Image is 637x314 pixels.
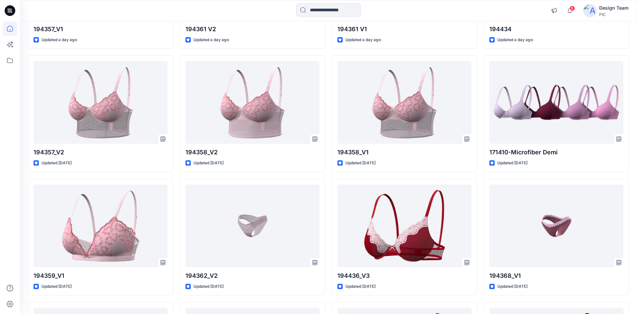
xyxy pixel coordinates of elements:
p: Updated a day ago [41,37,77,43]
p: 194357_V2 [34,148,168,157]
a: 171410-Microfiber Demi [489,61,623,144]
p: 194368_V1 [489,271,623,280]
a: 194357_V2 [34,61,168,144]
p: Updated a day ago [497,37,533,43]
p: Updated [DATE] [345,160,376,167]
p: 194359_V1 [34,271,168,280]
p: 194362_V2 [185,271,319,280]
a: 194436_V3 [337,185,471,267]
p: 194361 V1 [337,25,471,34]
p: 194434 [489,25,623,34]
p: 171410-Microfiber Demi [489,148,623,157]
p: 194357_V1 [34,25,168,34]
p: Updated [DATE] [345,283,376,290]
p: 194358_V2 [185,148,319,157]
img: avatar [583,4,597,17]
p: Updated [DATE] [41,283,72,290]
p: Updated [DATE] [41,160,72,167]
p: 194358_V1 [337,148,471,157]
p: 194361 V2 [185,25,319,34]
a: 194368_V1 [489,185,623,267]
span: 6 [570,6,575,11]
a: 194362_V2 [185,185,319,267]
p: 194436_V3 [337,271,471,280]
a: 194358_V1 [337,61,471,144]
p: Updated a day ago [345,37,381,43]
p: Updated a day ago [193,37,229,43]
a: 194358_V2 [185,61,319,144]
p: Updated [DATE] [193,160,224,167]
p: Updated [DATE] [193,283,224,290]
div: Design Team [599,4,629,12]
a: 194359_V1 [34,185,168,267]
p: Updated [DATE] [497,160,528,167]
p: Updated [DATE] [497,283,528,290]
div: PIC [599,12,629,17]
